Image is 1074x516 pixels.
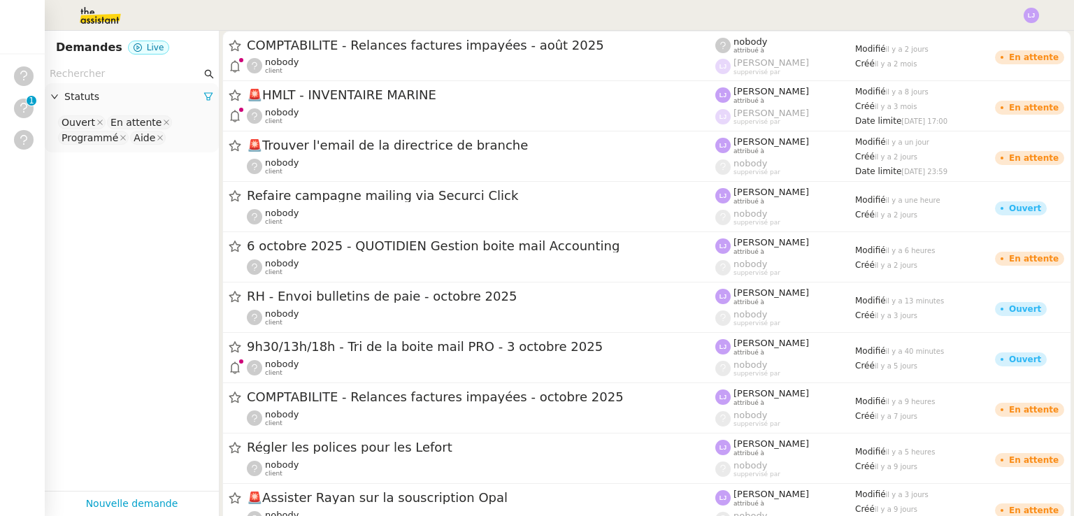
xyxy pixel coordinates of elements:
[58,115,106,129] nz-select-item: Ouvert
[247,490,262,505] span: 🚨
[886,491,929,499] span: il y a 3 jours
[875,463,917,471] span: il y a 9 jours
[1009,305,1041,313] div: Ouvert
[1009,255,1059,263] div: En attente
[265,157,299,168] span: nobody
[901,168,947,175] span: [DATE] 23:59
[733,370,780,378] span: suppervisé par
[875,506,917,513] span: il y a 9 jours
[733,198,764,206] span: attribué à
[247,87,262,102] span: 🚨
[265,168,282,175] span: client
[855,260,875,270] span: Créé
[733,320,780,327] span: suppervisé par
[265,308,299,319] span: nobody
[733,187,809,197] span: [PERSON_NAME]
[886,448,936,456] span: il y a 5 heures
[265,470,282,478] span: client
[733,338,809,348] span: [PERSON_NAME]
[886,88,929,96] span: il y a 8 jours
[1009,406,1059,414] div: En attente
[715,339,731,354] img: svg
[130,131,166,145] nz-select-item: Aide
[715,187,855,205] app-user-label: attribué à
[715,86,855,104] app-user-label: attribué à
[875,211,917,219] span: il y a 2 jours
[733,148,764,155] span: attribué à
[715,59,731,74] img: svg
[265,218,282,226] span: client
[247,341,715,353] span: 9h30/13h/18h - Tri de la boite mail PRO - 3 octobre 2025
[45,83,219,110] div: Statuts
[265,208,299,218] span: nobody
[733,237,809,248] span: [PERSON_NAME]
[1009,204,1041,213] div: Ouvert
[715,489,855,507] app-user-label: attribué à
[855,101,875,111] span: Créé
[715,287,855,306] app-user-label: attribué à
[733,450,764,457] span: attribué à
[715,389,731,405] img: svg
[107,115,172,129] nz-select-item: En attente
[27,96,36,106] nz-badge-sup: 1
[875,60,917,68] span: il y a 2 mois
[247,391,715,403] span: COMPTABILITE - Relances factures impayées - octobre 2025
[855,116,901,126] span: Date limite
[58,131,129,145] nz-select-item: Programmé
[715,158,855,176] app-user-label: suppervisé par
[715,87,731,103] img: svg
[733,248,764,256] span: attribué à
[110,116,162,129] div: En attente
[247,240,715,252] span: 6 octobre 2025 - QUOTIDIEN Gestion boite mail Accounting
[247,139,715,152] span: Trouver l'email de la directrice de branche
[134,131,155,144] div: Aide
[855,59,875,69] span: Créé
[733,309,767,320] span: nobody
[855,310,875,320] span: Créé
[901,117,947,125] span: [DATE] 17:00
[886,247,936,255] span: il y a 6 heures
[733,299,764,306] span: attribué à
[715,259,855,277] app-user-label: suppervisé par
[265,67,282,75] span: client
[733,471,780,478] span: suppervisé par
[875,312,917,320] span: il y a 3 jours
[733,269,780,277] span: suppervisé par
[265,409,299,420] span: nobody
[265,107,299,117] span: nobody
[875,261,917,269] span: il y a 2 jours
[247,492,715,504] span: Assister Rayan sur la souscription Opal
[265,258,299,268] span: nobody
[733,47,764,55] span: attribué à
[715,138,731,153] img: svg
[855,44,886,54] span: Modifié
[247,290,715,303] span: RH - Envoi bulletins de paie - octobre 2025
[886,45,929,53] span: il y a 2 jours
[886,196,940,204] span: il y a une heure
[855,166,901,176] span: Date limite
[875,103,917,110] span: il y a 3 mois
[855,411,875,421] span: Créé
[715,440,731,455] img: svg
[715,438,855,457] app-user-label: attribué à
[855,504,875,514] span: Créé
[733,97,764,105] span: attribué à
[265,268,282,276] span: client
[715,359,855,378] app-user-label: suppervisé par
[733,86,809,96] span: [PERSON_NAME]
[715,237,855,255] app-user-label: attribué à
[715,188,731,203] img: svg
[147,43,164,52] span: Live
[247,459,715,478] app-user-detailed-label: client
[247,409,715,427] app-user-detailed-label: client
[62,116,95,129] div: Ouvert
[875,362,917,370] span: il y a 5 jours
[855,361,875,371] span: Créé
[247,308,715,327] app-user-detailed-label: client
[855,137,886,147] span: Modifié
[247,258,715,276] app-user-detailed-label: client
[733,410,767,420] span: nobody
[715,136,855,155] app-user-label: attribué à
[855,152,875,162] span: Créé
[1009,506,1059,515] div: En attente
